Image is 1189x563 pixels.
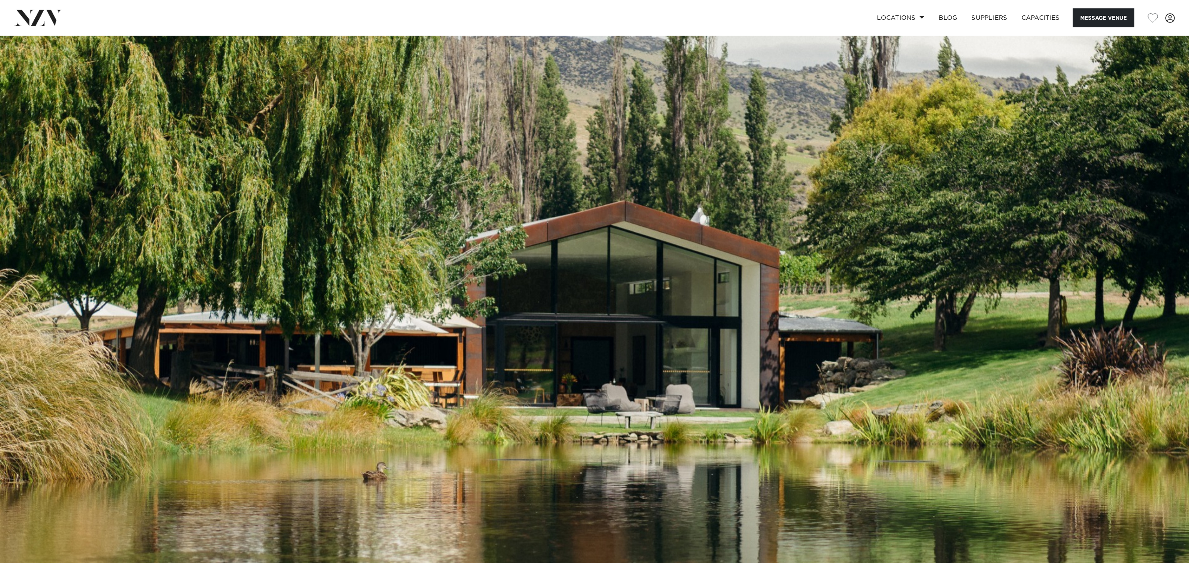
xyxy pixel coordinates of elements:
[14,10,62,26] img: nzv-logo.png
[870,8,932,27] a: Locations
[1073,8,1134,27] button: Message Venue
[964,8,1014,27] a: SUPPLIERS
[932,8,964,27] a: BLOG
[1014,8,1067,27] a: Capacities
